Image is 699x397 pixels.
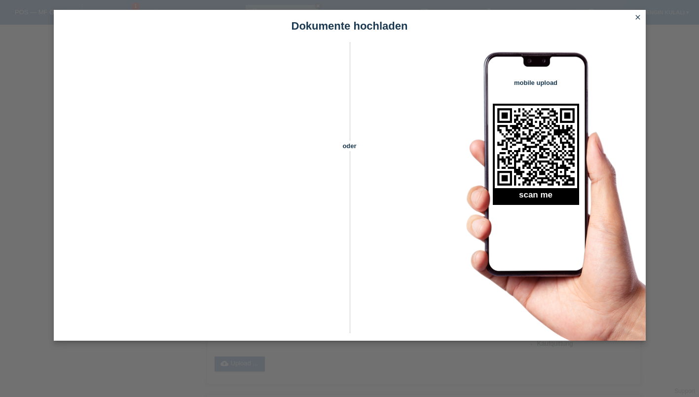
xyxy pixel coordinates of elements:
[634,13,642,21] i: close
[332,141,367,151] span: oder
[493,190,579,205] h2: scan me
[631,12,644,24] a: close
[69,67,332,314] iframe: Upload
[493,79,579,86] h4: mobile upload
[54,20,646,32] h1: Dokumente hochladen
